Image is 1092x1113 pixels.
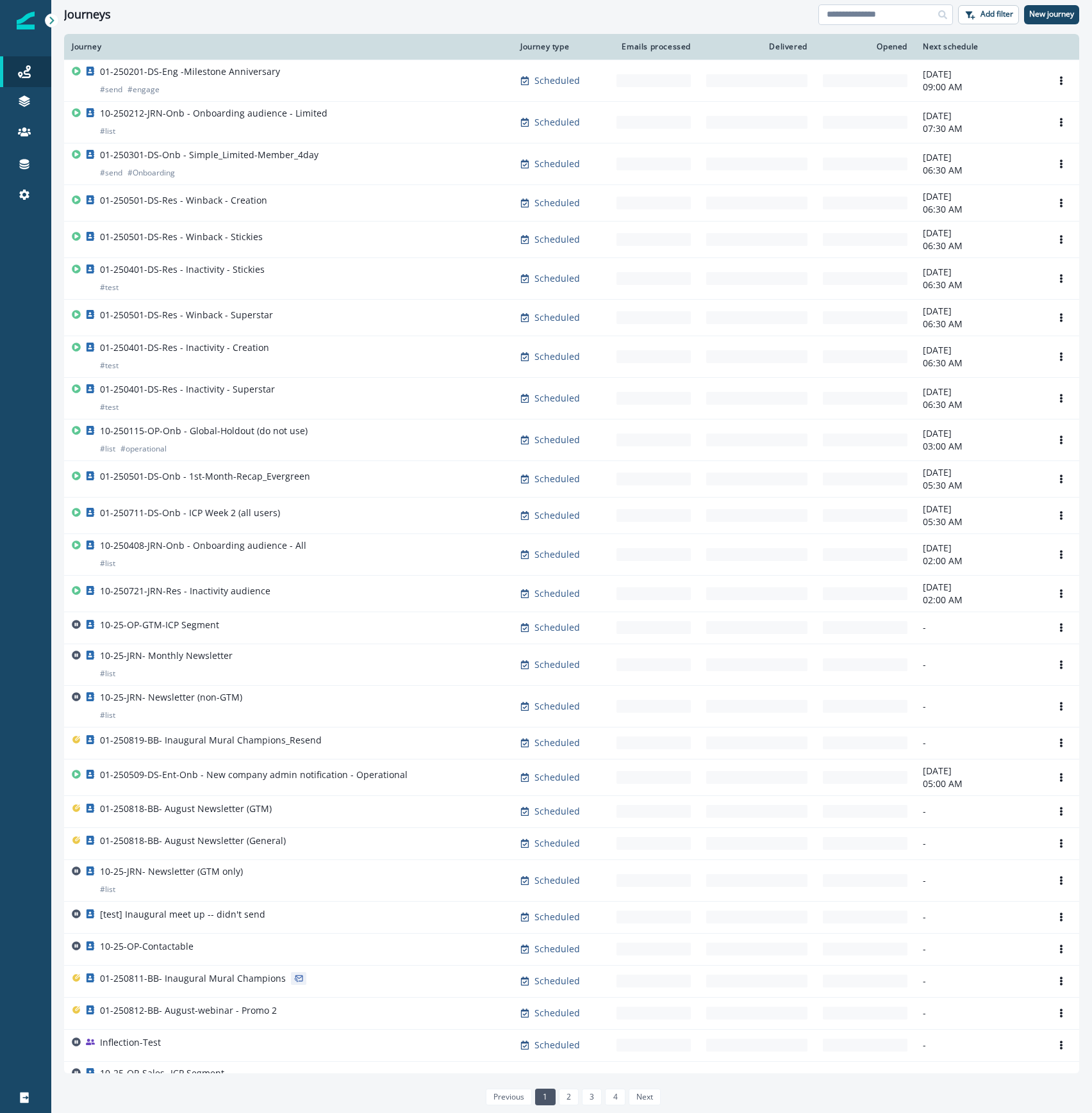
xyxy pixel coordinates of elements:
[1051,506,1071,525] button: Options
[923,479,1036,492] p: 05:30 AM
[534,158,580,170] p: Scheduled
[923,1007,1036,1020] p: -
[100,908,265,921] p: [test] Inaugural meet up -- didn't send
[100,167,122,179] p: # send
[64,933,1079,965] a: 10-25-OP-ContactableScheduled--Options
[100,802,272,815] p: 01-250818-BB- August Newsletter (GTM)
[923,516,1036,528] p: 05:30 AM
[64,377,1079,419] a: 01-250401-DS-Res - Inactivity - Superstar#testScheduled-[DATE]06:30 AMOptions
[534,350,580,363] p: Scheduled
[100,539,306,552] p: 10-250408-JRN-Onb - Onboarding audience - All
[120,443,167,455] p: # operational
[100,834,286,847] p: 01-250818-BB- August Newsletter (General)
[64,827,1079,859] a: 01-250818-BB- August Newsletter (General)Scheduled--Options
[923,318,1036,330] p: 06:30 AM
[923,344,1036,357] p: [DATE]
[923,240,1036,252] p: 06:30 AM
[72,42,505,52] div: Journey
[100,1036,161,1049] p: Inflection-Test
[616,42,691,52] div: Emails processed
[923,911,1036,923] p: -
[100,649,233,662] p: 10-25-JRN- Monthly Newsletter
[64,901,1079,933] a: [test] Inaugural meet up -- didn't sendScheduled--Options
[1051,430,1071,450] button: Options
[923,975,1036,987] p: -
[923,122,1036,135] p: 07:30 AM
[100,443,115,455] p: # list
[1051,834,1071,853] button: Options
[923,581,1036,594] p: [DATE]
[923,110,1036,122] p: [DATE]
[923,542,1036,555] p: [DATE]
[1051,733,1071,752] button: Options
[128,167,175,179] p: # Onboarding
[534,700,580,713] p: Scheduled
[1051,230,1071,249] button: Options
[1051,193,1071,213] button: Options
[1051,697,1071,716] button: Options
[534,874,580,887] p: Scheduled
[534,116,580,129] p: Scheduled
[1051,618,1071,637] button: Options
[64,299,1079,336] a: 01-250501-DS-Res - Winback - SuperstarScheduled-[DATE]06:30 AMOptions
[923,398,1036,411] p: 06:30 AM
[923,805,1036,818] p: -
[100,341,269,354] p: 01-250401-DS-Res - Inactivity - Creation
[605,1089,625,1105] a: Page 4
[100,865,243,878] p: 10-25-JRN- Newsletter (GTM only)
[823,42,907,52] div: Opened
[520,42,601,52] div: Journey type
[923,466,1036,479] p: [DATE]
[1051,71,1071,90] button: Options
[534,548,580,561] p: Scheduled
[534,771,580,784] p: Scheduled
[629,1089,661,1105] a: Next page
[534,736,580,749] p: Scheduled
[100,972,286,985] p: 01-250811-BB- Inaugural Mural Champions
[923,765,1036,777] p: [DATE]
[559,1089,579,1105] a: Page 2
[100,470,310,483] p: 01-250501-DS-Onb - 1st-Month-Recap_Evergreen
[100,507,280,519] p: 01-250711-DS-Onb - ICP Week 2 (all users)
[923,81,1036,93] p: 09:00 AM
[1051,113,1071,132] button: Options
[1051,939,1071,959] button: Options
[923,42,1036,52] div: Next schedule
[923,837,1036,850] p: -
[1051,154,1071,174] button: Options
[923,658,1036,671] p: -
[534,233,580,246] p: Scheduled
[100,83,122,96] p: # send
[923,555,1036,567] p: 02:00 AM
[923,874,1036,887] p: -
[923,621,1036,634] p: -
[923,503,1036,516] p: [DATE]
[64,497,1079,533] a: 01-250711-DS-Onb - ICP Week 2 (all users)Scheduled-[DATE]05:30 AMOptions
[923,279,1036,291] p: 06:30 AM
[535,1089,555,1105] a: Page 1 is your current page
[534,392,580,405] p: Scheduled
[64,644,1079,685] a: 10-25-JRN- Monthly Newsletter#listScheduled--Options
[64,336,1079,377] a: 01-250401-DS-Res - Inactivity - Creation#testScheduled-[DATE]06:30 AMOptions
[64,795,1079,827] a: 01-250818-BB- August Newsletter (GTM)Scheduled--Options
[100,768,408,781] p: 01-250509-DS-Ent-Onb - New company admin notification - Operational
[534,272,580,285] p: Scheduled
[923,1039,1036,1052] p: -
[534,837,580,850] p: Scheduled
[64,965,1079,997] a: 01-250811-BB- Inaugural Mural ChampionsScheduled--Options
[1051,971,1071,991] button: Options
[1051,389,1071,408] button: Options
[1051,655,1071,674] button: Options
[534,1039,580,1052] p: Scheduled
[923,305,1036,318] p: [DATE]
[100,1067,224,1080] p: 10-25-OP-Sales- ICP Segment
[980,10,1013,19] p: Add filter
[100,667,115,680] p: # list
[64,612,1079,644] a: 10-25-OP-GTM-ICP SegmentScheduled--Options
[100,425,308,437] p: 10-250115-OP-Onb - Global-Holdout (do not use)
[64,221,1079,257] a: 01-250501-DS-Res - Winback - StickiesScheduled-[DATE]06:30 AMOptions
[100,691,242,704] p: 10-25-JRN- Newsletter (non-GTM)
[64,101,1079,143] a: 10-250212-JRN-Onb - Onboarding audience - Limited#listScheduled-[DATE]07:30 AMOptions
[64,759,1079,795] a: 01-250509-DS-Ent-Onb - New company admin notification - OperationalScheduled-[DATE]05:00 AMOptions
[64,533,1079,575] a: 10-250408-JRN-Onb - Onboarding audience - All#listScheduled-[DATE]02:00 AMOptions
